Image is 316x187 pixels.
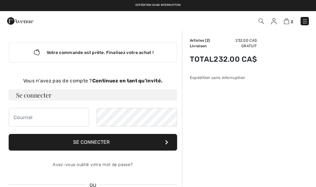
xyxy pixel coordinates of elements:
div: Expédition sans interruption [190,75,257,81]
img: Menu [302,18,308,24]
h3: Se connecter [9,89,177,101]
td: 232.00 CA$ [214,49,257,70]
strong: Continuez en tant qu'invité. [92,78,163,84]
div: Votre commande est prête. Finalisez votre achat ! [9,43,177,62]
div: Vous n'avez pas de compte ? [9,77,177,85]
span: 2 [206,38,209,43]
td: Gratuit [214,43,257,49]
button: Se connecter [9,134,177,151]
td: Articles ( ) [190,38,214,43]
td: Livraison [190,43,214,49]
img: 1ère Avenue [7,15,33,27]
input: Courriel [9,108,89,127]
img: Panier d'achat [284,18,289,24]
td: 232.00 CA$ [214,38,257,43]
span: 2 [291,19,293,24]
a: Avez-vous oublié votre mot de passe? [53,162,133,167]
td: Total [190,49,214,70]
a: 1ère Avenue [7,18,33,23]
img: Recherche [259,19,264,24]
a: 2 [284,17,293,25]
img: Mes infos [271,18,276,24]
